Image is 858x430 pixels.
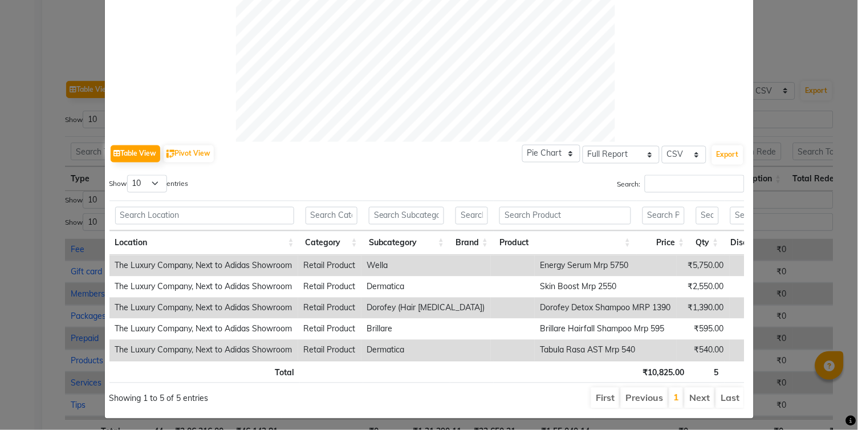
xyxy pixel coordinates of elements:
th: Location: activate to sort column ascending [109,231,300,255]
td: Brillare [361,319,491,340]
th: ₹0 [725,361,779,383]
th: Product: activate to sort column ascending [494,231,636,255]
button: Export [712,145,743,165]
td: ₹2,550.00 [677,277,730,298]
td: The Luxury Company, Next to Adidas Showroom [109,255,298,277]
input: Search Qty [696,207,719,225]
td: Dorofey (Hair [MEDICAL_DATA]) [361,298,491,319]
td: The Luxury Company, Next to Adidas Showroom [109,340,298,361]
label: Show entries [109,175,189,193]
td: The Luxury Company, Next to Adidas Showroom [109,277,298,298]
div: Showing 1 to 5 of 5 entries [109,387,364,405]
th: Brand: activate to sort column ascending [450,231,494,255]
td: Wella [361,255,491,277]
td: 1 [730,255,764,277]
input: Search Price [643,207,685,225]
td: Retail Product [298,277,361,298]
th: Category: activate to sort column ascending [300,231,363,255]
th: 5 [690,361,725,383]
td: The Luxury Company, Next to Adidas Showroom [109,298,298,319]
input: Search Location [115,207,294,225]
button: Pivot View [164,145,214,163]
input: Search: [645,175,745,193]
td: ₹595.00 [677,319,730,340]
td: ₹540.00 [677,340,730,361]
td: 1 [730,340,764,361]
td: The Luxury Company, Next to Adidas Showroom [109,319,298,340]
td: Energy Serum Mrp 5750 [535,255,677,277]
td: 1 [730,319,764,340]
input: Search Brand [456,207,488,225]
label: Search: [617,175,745,193]
td: 1 [730,298,764,319]
td: Brillare Hairfall Shampoo Mrp 595 [535,319,677,340]
th: Price: activate to sort column ascending [637,231,690,255]
th: Discount: activate to sort column ascending [725,231,779,255]
td: Retail Product [298,340,361,361]
button: Table View [111,145,160,163]
input: Search Category [306,207,357,225]
th: Total [109,361,300,383]
td: Retail Product [298,319,361,340]
td: Retail Product [298,298,361,319]
select: Showentries [127,175,167,193]
td: ₹5,750.00 [677,255,730,277]
a: 1 [673,392,679,403]
td: Dorofey Detox Shampoo MRP 1390 [535,298,677,319]
td: Retail Product [298,255,361,277]
td: Tabula Rasa AST Mrp 540 [535,340,677,361]
th: ₹10,825.00 [636,361,690,383]
img: pivot.png [166,150,175,159]
th: Qty: activate to sort column ascending [690,231,725,255]
input: Search Product [499,207,631,225]
td: ₹1,390.00 [677,298,730,319]
td: Skin Boost Mrp 2550 [535,277,677,298]
input: Search Subcategory [369,207,444,225]
td: Dermatica [361,340,491,361]
td: 1 [730,277,764,298]
td: Dermatica [361,277,491,298]
th: Subcategory: activate to sort column ascending [363,231,450,255]
input: Search Discount [730,207,773,225]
